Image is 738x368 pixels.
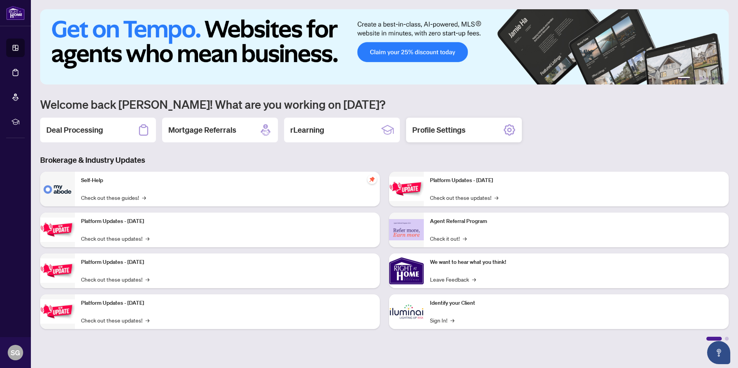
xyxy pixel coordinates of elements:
[81,316,149,324] a: Check out these updates!→
[430,234,467,243] a: Check it out!→
[389,253,424,288] img: We want to hear what you think!
[389,177,424,201] img: Platform Updates - June 23, 2025
[40,155,729,165] h3: Brokerage & Industry Updates
[81,176,374,185] p: Self-Help
[430,299,723,307] p: Identify your Client
[146,316,149,324] span: →
[412,125,465,135] h2: Profile Settings
[706,77,709,80] button: 4
[430,176,723,185] p: Platform Updates - [DATE]
[40,97,729,111] h1: Welcome back [PERSON_NAME]! What are you working on [DATE]?
[40,258,75,283] img: Platform Updates - July 21, 2025
[290,125,324,135] h2: rLearning
[699,77,702,80] button: 3
[472,275,476,284] span: →
[146,234,149,243] span: →
[389,219,424,240] img: Agent Referral Program
[678,77,690,80] button: 1
[81,258,374,267] p: Platform Updates - [DATE]
[81,217,374,226] p: Platform Updates - [DATE]
[367,175,377,184] span: pushpin
[11,347,20,358] span: SG
[712,77,715,80] button: 5
[146,275,149,284] span: →
[81,299,374,307] p: Platform Updates - [DATE]
[494,193,498,202] span: →
[693,77,696,80] button: 2
[430,258,723,267] p: We want to hear what you think!
[450,316,454,324] span: →
[6,6,25,20] img: logo
[430,193,498,202] a: Check out these updates!→
[46,125,103,135] h2: Deal Processing
[718,77,721,80] button: 6
[81,193,146,202] a: Check out these guides!→
[430,217,723,226] p: Agent Referral Program
[40,299,75,324] img: Platform Updates - July 8, 2025
[142,193,146,202] span: →
[40,9,729,84] img: Slide 0
[430,275,476,284] a: Leave Feedback→
[40,218,75,242] img: Platform Updates - September 16, 2025
[430,316,454,324] a: Sign In!→
[389,294,424,329] img: Identify your Client
[81,234,149,243] a: Check out these updates!→
[168,125,236,135] h2: Mortgage Referrals
[40,172,75,206] img: Self-Help
[81,275,149,284] a: Check out these updates!→
[707,341,730,364] button: Open asap
[463,234,467,243] span: →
